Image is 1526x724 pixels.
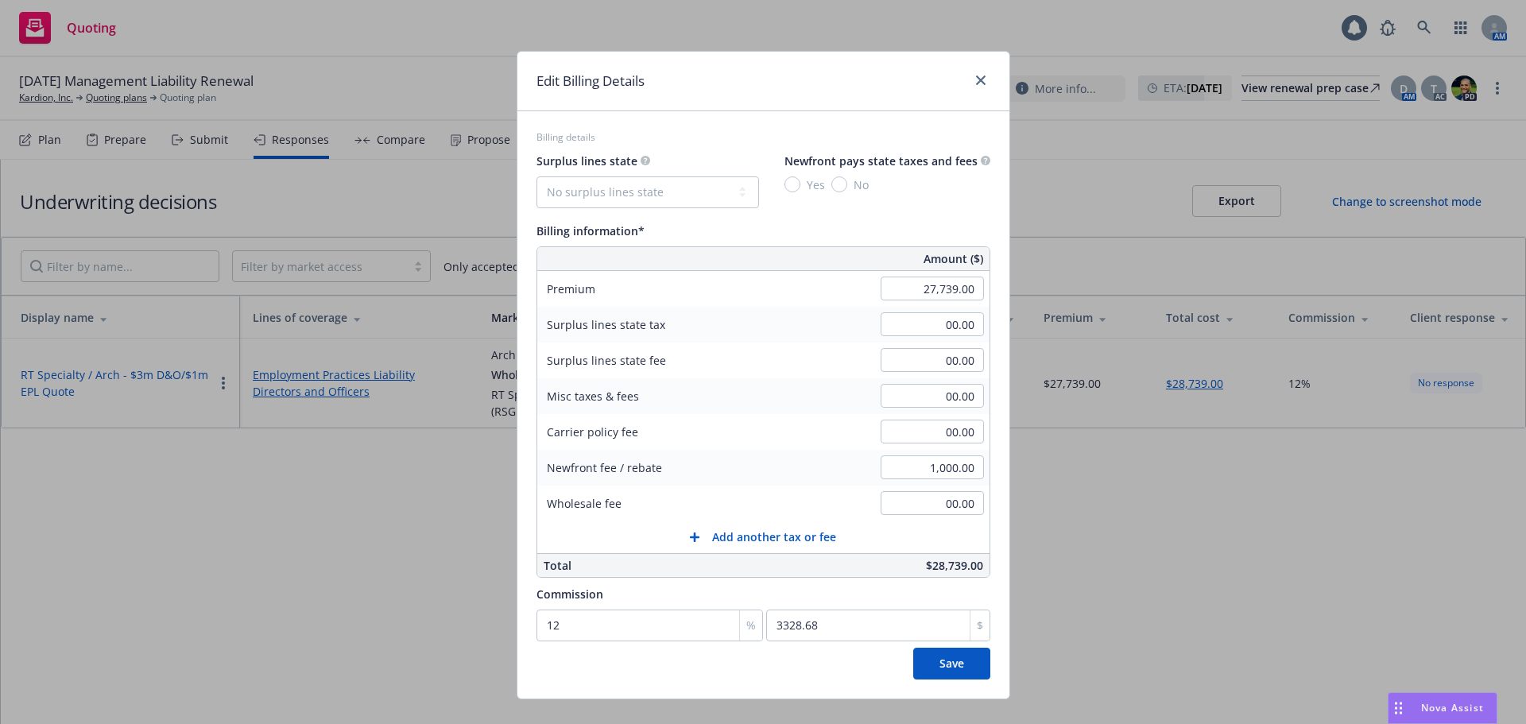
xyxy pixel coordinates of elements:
span: Carrier policy fee [547,424,638,439]
span: % [746,617,756,633]
button: Nova Assist [1388,692,1497,724]
input: 0.00 [881,384,984,408]
span: $ [977,617,983,633]
span: Newfront pays state taxes and fees [784,153,978,168]
input: 0.00 [881,455,984,479]
span: Premium [547,281,595,296]
span: Total [544,558,571,573]
span: Surplus lines state tax [547,317,665,332]
div: Billing details [536,130,990,144]
button: Save [913,648,990,679]
span: Surplus lines state fee [547,353,666,368]
span: Nova Assist [1421,701,1484,714]
input: No [831,176,847,192]
input: 0.00 [881,420,984,443]
span: Save [939,656,964,671]
span: Misc taxes & fees [547,389,639,404]
input: 0.00 [881,277,984,300]
span: Billing information* [536,223,645,238]
span: Amount ($) [924,250,983,267]
a: close [971,71,990,90]
span: Yes [807,176,825,193]
span: $28,739.00 [926,558,983,573]
span: No [854,176,869,193]
span: Add another tax or fee [712,528,836,545]
input: 0.00 [881,491,984,515]
span: Newfront fee / rebate [547,460,662,475]
span: Commission [536,587,603,602]
span: Wholesale fee [547,496,622,511]
h1: Edit Billing Details [536,71,645,91]
div: Drag to move [1389,693,1408,723]
span: Surplus lines state [536,153,637,168]
button: Add another tax or fee [537,521,990,553]
input: 0.00 [881,312,984,336]
input: 0.00 [881,348,984,372]
input: Yes [784,176,800,192]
